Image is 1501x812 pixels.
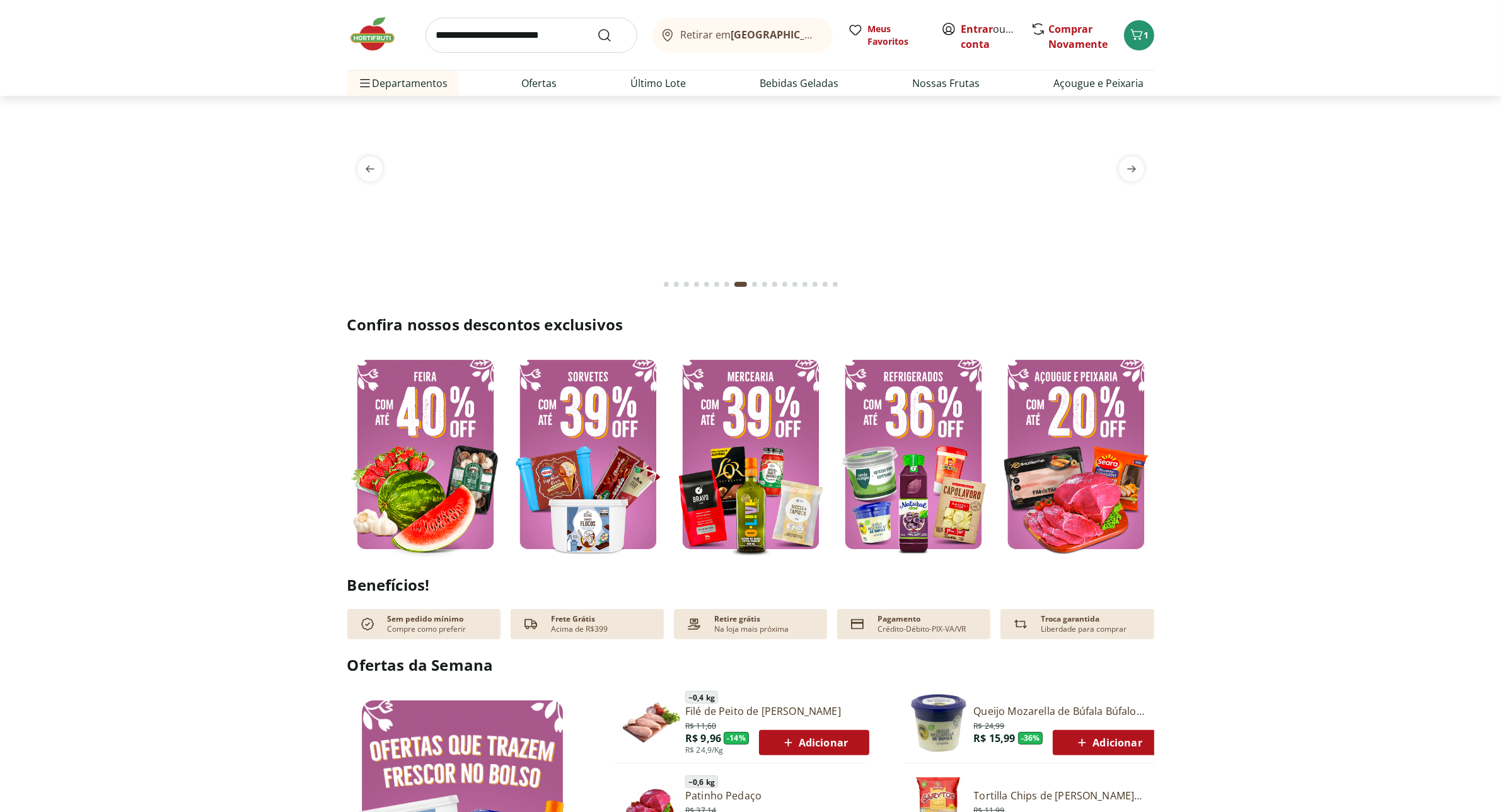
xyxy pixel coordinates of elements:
[685,789,875,803] a: Patinho Pedaço
[510,350,666,559] img: sorvete
[1144,29,1149,41] span: 1
[661,269,671,299] button: Go to page 1 from fs-carousel
[1011,614,1031,634] img: Devolução
[835,350,992,559] img: resfriados
[961,21,1017,52] span: ou
[1124,20,1154,50] button: Carrinho
[681,269,692,299] button: Go to page 3 from fs-carousel
[426,18,637,53] input: search
[680,29,820,40] span: Retirar em
[1054,76,1144,91] a: Açougue e Peixaria
[522,76,557,91] a: Ofertas
[685,775,718,788] span: ~ 0,6 kg
[388,624,467,634] p: Compre como preferir
[1041,624,1127,634] p: Liberdade para comprar
[685,745,724,755] span: R$ 24,9/Kg
[780,735,848,750] span: Adicionar
[908,693,969,753] img: Queijo Mozarella de Búfala Búfalo Dourado 150g
[820,269,830,299] button: Go to page 16 from fs-carousel
[750,269,760,299] button: Go to page 9 from fs-carousel
[1049,22,1108,51] a: Comprar Novamente
[347,315,1154,335] h2: Confira nossos descontos exclusivos
[790,269,800,299] button: Go to page 13 from fs-carousel
[551,614,595,624] p: Frete Grátis
[770,269,780,299] button: Go to page 11 from fs-carousel
[357,614,378,634] img: check
[1041,614,1099,624] p: Troca garantida
[759,730,869,755] button: Adicionar
[685,691,718,704] span: ~ 0,4 kg
[685,731,721,745] span: R$ 9,96
[1053,730,1163,755] button: Adicionar
[685,719,716,731] span: R$ 11,60
[712,269,722,299] button: Go to page 6 from fs-carousel
[347,576,1154,594] h2: Benefícios!
[652,18,833,53] button: Retirar em[GEOGRAPHIC_DATA]/[GEOGRAPHIC_DATA]
[1109,156,1154,182] button: next
[714,614,760,624] p: Retire grátis
[974,719,1005,731] span: R$ 24,99
[347,350,504,559] img: feira
[631,76,687,91] a: Último Lote
[357,68,373,98] button: Menu
[760,269,770,299] button: Go to page 10 from fs-carousel
[388,614,464,624] p: Sem pedido mínimo
[810,269,820,299] button: Go to page 15 from fs-carousel
[848,23,926,48] a: Meus Favoritos
[551,624,608,634] p: Acima de R$399
[878,614,920,624] p: Pagamento
[800,269,810,299] button: Go to page 14 from fs-carousel
[780,269,790,299] button: Go to page 12 from fs-carousel
[692,269,702,299] button: Go to page 4 from fs-carousel
[620,693,680,753] img: Filé de Peito de Frango Resfriado
[961,22,994,36] a: Entrar
[671,269,681,299] button: Go to page 2 from fs-carousel
[722,269,732,299] button: Go to page 7 from fs-carousel
[847,614,867,634] img: card
[1074,735,1142,750] span: Adicionar
[347,156,393,182] button: previous
[685,704,869,718] a: Filé de Peito de [PERSON_NAME]
[684,614,704,634] img: payment
[347,15,410,53] img: Hortifruti
[998,350,1154,559] img: açougue
[961,22,1031,51] a: Criar conta
[974,704,1164,718] a: Queijo Mozarella de Búfala Búfalo Dourado 150g
[878,624,966,634] p: Crédito-Débito-PIX-VA/VR
[760,76,839,91] a: Bebidas Geladas
[724,732,749,745] span: - 14 %
[714,624,789,634] p: Na loja mais próxima
[673,350,829,559] img: mercearia
[974,789,1158,803] a: Tortilla Chips de [PERSON_NAME] 120g
[868,23,926,48] span: Meus Favoritos
[1018,732,1043,745] span: - 36 %
[830,269,840,299] button: Go to page 17 from fs-carousel
[731,28,943,42] b: [GEOGRAPHIC_DATA]/[GEOGRAPHIC_DATA]
[347,654,1154,676] h2: Ofertas da Semana
[357,68,448,98] span: Departamentos
[521,614,541,634] img: truck
[702,269,712,299] button: Go to page 5 from fs-carousel
[597,28,627,43] button: Submit Search
[732,269,750,299] button: Current page from fs-carousel
[913,76,980,91] a: Nossas Frutas
[974,731,1016,745] span: R$ 15,99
